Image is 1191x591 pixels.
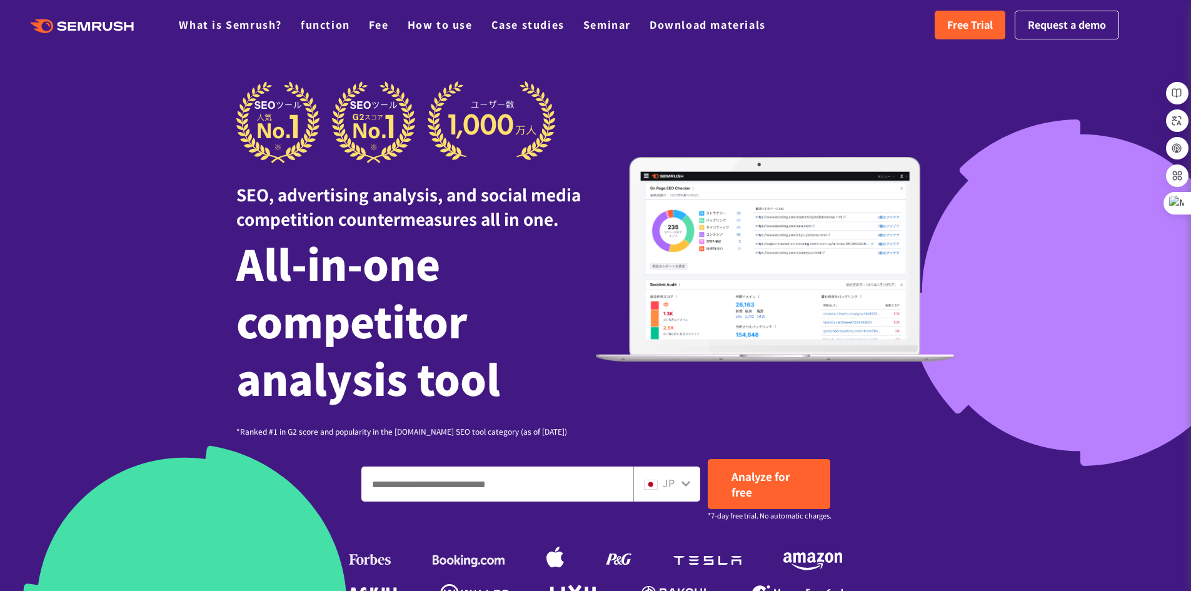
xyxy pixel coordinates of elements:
[708,510,832,520] font: *7-day free trial. No automatic charges.
[731,468,790,500] font: Analyze for free
[708,459,830,509] a: Analyze for free
[369,17,389,32] a: Fee
[301,17,350,32] a: function
[236,183,581,230] font: SEO, advertising analysis, and social media competition countermeasures all in one.
[236,233,440,293] font: All-in-one
[1028,17,1106,32] font: Request a demo
[236,426,567,437] font: *Ranked #1 in G2 score and popularity in the [DOMAIN_NAME] SEO tool category (as of [DATE])
[491,17,565,32] a: Case studies
[1015,11,1119,39] a: Request a demo
[935,11,1005,39] a: Free Trial
[236,290,500,408] font: competitor analysis tool
[583,17,631,32] a: Seminar
[362,467,633,501] input: Enter a domain, keyword or URL
[663,475,675,490] font: JP
[947,17,993,32] font: Free Trial
[179,17,282,32] a: What is Semrush?
[408,17,473,32] a: How to use
[650,17,766,32] a: Download materials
